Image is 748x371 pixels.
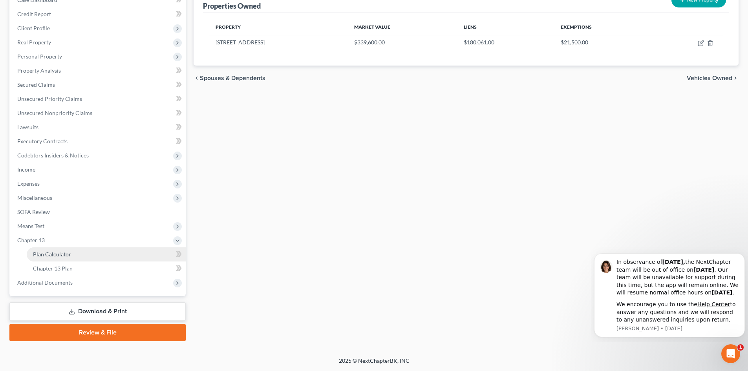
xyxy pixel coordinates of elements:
[11,134,186,148] a: Executory Contracts
[33,251,71,258] span: Plan Calculator
[11,205,186,219] a: SOFA Review
[554,35,652,50] td: $21,500.00
[209,35,348,50] td: [STREET_ADDRESS]
[687,75,732,81] span: Vehicles Owned
[17,95,82,102] span: Unsecured Priority Claims
[194,75,200,81] i: chevron_left
[17,152,89,159] span: Codebtors Insiders & Notices
[721,344,740,363] iframe: Intercom live chat
[27,261,186,276] a: Chapter 13 Plan
[17,208,50,215] span: SOFA Review
[27,247,186,261] a: Plan Calculator
[150,357,598,371] div: 2025 © NextChapterBK, INC
[591,238,748,342] iframe: Intercom notifications message
[200,75,265,81] span: Spouses & Dependents
[17,138,68,144] span: Executory Contracts
[11,120,186,134] a: Lawsuits
[33,265,73,272] span: Chapter 13 Plan
[17,180,40,187] span: Expenses
[9,302,186,321] a: Download & Print
[687,75,739,81] button: Vehicles Owned chevron_right
[209,19,348,35] th: Property
[17,166,35,173] span: Income
[554,19,652,35] th: Exemptions
[457,19,554,35] th: Liens
[457,35,554,50] td: $180,061.00
[348,19,457,35] th: Market Value
[17,223,44,229] span: Means Test
[17,67,61,74] span: Property Analysis
[11,78,186,92] a: Secured Claims
[737,344,744,351] span: 1
[17,53,62,60] span: Personal Property
[17,11,51,17] span: Credit Report
[203,1,261,11] div: Properties Owned
[348,35,457,50] td: $339,600.00
[11,64,186,78] a: Property Analysis
[17,39,51,46] span: Real Property
[17,279,73,286] span: Additional Documents
[17,237,45,243] span: Chapter 13
[194,75,265,81] button: chevron_left Spouses & Dependents
[17,194,52,201] span: Miscellaneous
[11,106,186,120] a: Unsecured Nonpriority Claims
[11,92,186,106] a: Unsecured Priority Claims
[11,7,186,21] a: Credit Report
[9,324,186,341] a: Review & File
[732,75,739,81] i: chevron_right
[17,110,92,116] span: Unsecured Nonpriority Claims
[17,25,50,31] span: Client Profile
[17,81,55,88] span: Secured Claims
[17,124,38,130] span: Lawsuits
